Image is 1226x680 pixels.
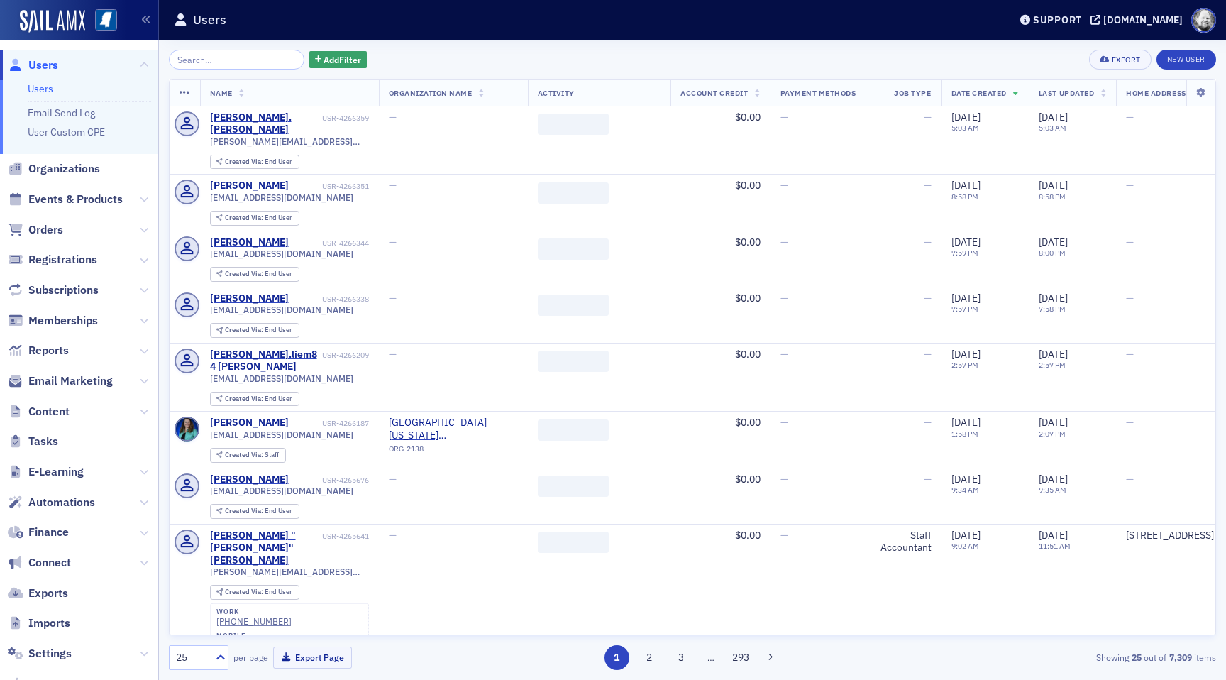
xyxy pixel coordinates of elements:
[210,373,353,384] span: [EMAIL_ADDRESS][DOMAIN_NAME]
[389,236,397,248] span: —
[225,451,279,459] div: Staff
[291,182,369,191] div: USR-4266351
[225,214,292,222] div: End User
[8,313,98,329] a: Memberships
[1112,56,1141,64] div: Export
[216,616,292,627] a: [PHONE_NUMBER]
[924,292,932,305] span: —
[210,323,299,338] div: Created Via: End User
[28,615,70,631] span: Imports
[28,373,113,389] span: Email Marketing
[210,192,353,203] span: [EMAIL_ADDRESS][DOMAIN_NAME]
[389,348,397,361] span: —
[291,476,369,485] div: USR-4265676
[210,530,320,567] a: [PERSON_NAME] "[PERSON_NAME]" [PERSON_NAME]
[735,473,761,486] span: $0.00
[735,111,761,124] span: $0.00
[951,473,981,486] span: [DATE]
[1126,292,1134,305] span: —
[322,351,369,360] div: USR-4266209
[951,236,981,248] span: [DATE]
[924,179,932,192] span: —
[28,313,98,329] span: Memberships
[1039,304,1066,314] time: 7:58 PM
[780,292,788,305] span: —
[176,650,207,665] div: 25
[1039,416,1068,429] span: [DATE]
[85,9,117,33] a: View Homepage
[273,647,352,669] button: Export Page
[8,283,99,298] a: Subscriptions
[636,645,661,670] button: 2
[8,615,70,631] a: Imports
[28,57,58,73] span: Users
[28,192,123,207] span: Events & Products
[210,305,353,315] span: [EMAIL_ADDRESS][DOMAIN_NAME]
[389,111,397,124] span: —
[210,349,320,373] a: [PERSON_NAME].liem84 [PERSON_NAME]
[28,126,105,138] a: User Custom CPE
[701,651,721,664] span: …
[225,395,292,403] div: End User
[951,192,978,202] time: 8:58 PM
[95,9,117,31] img: SailAMX
[669,645,694,670] button: 3
[8,586,68,601] a: Exports
[924,348,932,361] span: —
[1126,236,1134,248] span: —
[210,136,369,147] span: [PERSON_NAME][EMAIL_ADDRESS][PERSON_NAME][DOMAIN_NAME]
[225,587,265,596] span: Created Via :
[1191,8,1216,33] span: Profile
[225,158,292,166] div: End User
[389,417,518,442] span: University of Mississippi (Oxford)
[1126,473,1134,486] span: —
[225,213,265,222] span: Created Via :
[8,222,63,238] a: Orders
[735,416,761,429] span: $0.00
[1103,13,1183,26] div: [DOMAIN_NAME]
[780,348,788,361] span: —
[210,211,299,226] div: Created Via: End User
[309,51,368,69] button: AddFilter
[389,179,397,192] span: —
[538,532,609,553] span: ‌
[389,444,518,459] div: ORG-2138
[951,360,978,370] time: 2:57 PM
[951,485,979,495] time: 9:34 AM
[780,236,788,248] span: —
[28,161,100,177] span: Organizations
[389,417,518,442] a: [GEOGRAPHIC_DATA][US_STATE] ([GEOGRAPHIC_DATA])
[291,238,369,248] div: USR-4266344
[193,11,226,28] h1: Users
[1089,50,1151,70] button: Export
[1126,111,1134,124] span: —
[951,304,978,314] time: 7:57 PM
[324,53,361,66] span: Add Filter
[225,508,292,515] div: End User
[28,82,53,95] a: Users
[389,473,397,486] span: —
[28,404,70,419] span: Content
[951,123,979,133] time: 5:03 AM
[210,292,289,305] a: [PERSON_NAME]
[8,252,97,268] a: Registrations
[210,236,289,249] a: [PERSON_NAME]
[28,525,69,540] span: Finance
[210,417,289,429] div: [PERSON_NAME]
[389,292,397,305] span: —
[780,179,788,192] span: —
[210,155,299,170] div: Created Via: End User
[877,651,1216,664] div: Showing out of items
[538,238,609,260] span: ‌
[210,448,286,463] div: Created Via: Staff
[924,416,932,429] span: —
[1039,192,1066,202] time: 8:58 PM
[322,532,369,541] div: USR-4265641
[538,476,609,497] span: ‌
[28,106,95,119] a: Email Send Log
[20,10,85,33] a: SailAMX
[1039,111,1068,124] span: [DATE]
[210,429,353,440] span: [EMAIL_ADDRESS][DOMAIN_NAME]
